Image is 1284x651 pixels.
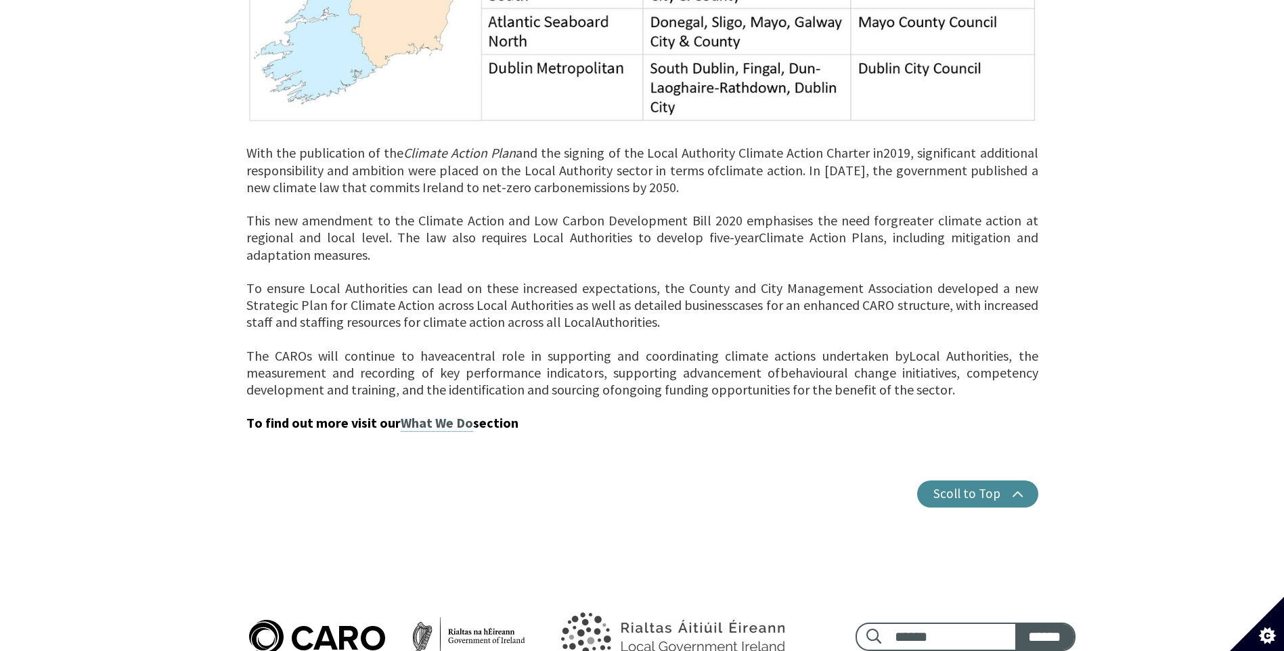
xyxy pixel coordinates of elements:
[246,347,1038,381] span: Local Authorities, the measurement and recording of key performance indicators, supporting advanc...
[246,347,448,364] span: The CAROs will continue to have
[246,212,891,229] span: This new amendment to the Climate Action and Low Carbon Development Bill 2020 emphasises the need...
[246,229,1038,263] span: Climate Action Plans, including mitigation and adaptation measures.
[454,347,909,364] span: central role in supporting and coordinating climate actions undertaken by
[403,144,516,161] span: Climate Action Plan
[246,144,1038,178] span: 2019, significant additional responsibility and ambition were placed on the Local Authority secto...
[595,313,660,330] span: Authorities.
[447,347,454,364] span: a
[575,179,679,196] span: emissions by 2050.
[1230,597,1284,651] button: Set cookie preferences
[246,296,1038,330] span: cases for an enhanced CARO structure, with increased staff and staffing resources for climate act...
[401,414,473,432] a: What We Do
[246,212,1038,246] span: greater climate action at regional and local level. The law also requires Local Authorities to de...
[246,364,1038,398] span: behavioural change initiatives, competency development and training, and the identification and s...
[615,381,955,398] span: ongoing funding opportunities for the benefit of the sector.
[246,414,518,431] span: To find out more visit our section
[246,279,1038,313] span: To ensure Local Authorities can lead on these increased expectations, the County and City Managem...
[246,144,403,161] span: With the publication of the
[246,162,1038,196] span: climate action. In [DATE], the government published a new climate law that commits Ireland to net...
[516,144,883,161] span: and the signing of the Local Authority Climate Action Charter in
[917,480,1038,508] button: Scoll to Top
